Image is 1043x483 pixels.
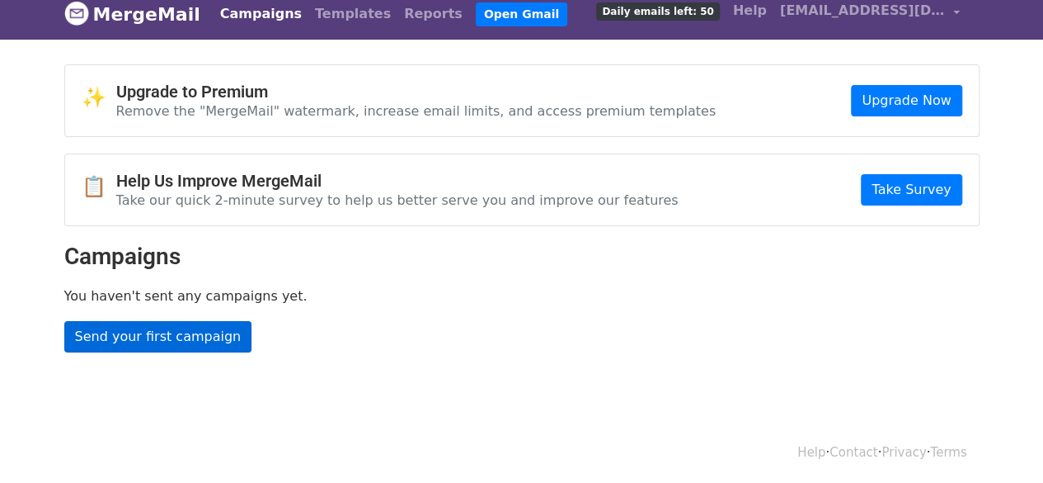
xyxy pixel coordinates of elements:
a: Terms [930,445,966,460]
a: Open Gmail [476,2,567,26]
a: Upgrade Now [851,85,961,116]
span: ✨ [82,86,116,110]
a: Privacy [881,445,926,460]
span: [EMAIL_ADDRESS][DOMAIN_NAME] [780,1,945,21]
h2: Campaigns [64,243,980,271]
h4: Help Us Improve MergeMail [116,171,679,191]
span: Daily emails left: 50 [596,2,719,21]
span: 📋 [82,175,116,199]
a: Help [797,445,825,460]
a: Send your first campaign [64,321,252,353]
p: Remove the "MergeMail" watermark, increase email limits, and access premium templates [116,102,716,120]
iframe: Chat Widget [961,404,1043,483]
a: Take Survey [861,174,961,206]
a: Contact [829,445,877,460]
img: MergeMail logo [64,1,89,26]
h4: Upgrade to Premium [116,82,716,102]
p: Take our quick 2-minute survey to help us better serve you and improve our features [116,192,679,209]
p: You haven't sent any campaigns yet. [64,287,980,305]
